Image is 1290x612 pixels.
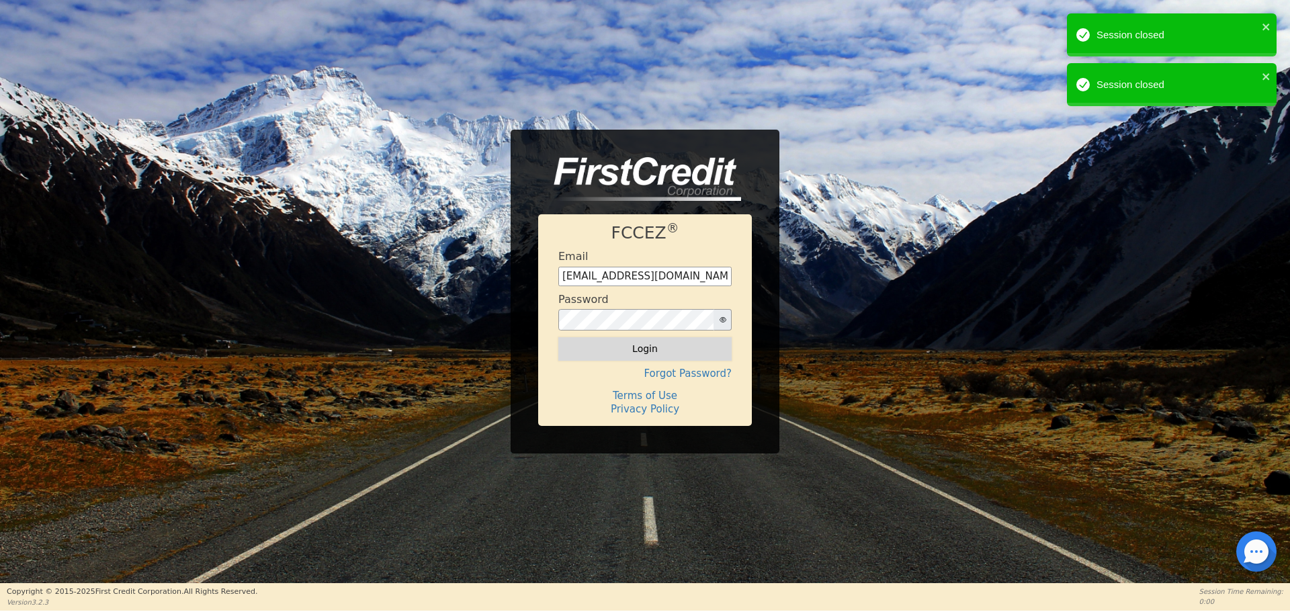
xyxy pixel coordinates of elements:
sup: ® [666,221,679,235]
span: All Rights Reserved. [183,587,257,596]
p: 0:00 [1199,597,1283,607]
button: close [1262,19,1271,34]
h4: Email [558,250,588,263]
p: Copyright © 2015- 2025 First Credit Corporation. [7,586,257,598]
div: Session closed [1096,77,1258,93]
p: Version 3.2.3 [7,597,257,607]
h4: Forgot Password? [558,367,732,380]
h4: Terms of Use [558,390,732,402]
p: Session Time Remaining: [1199,586,1283,597]
input: password [558,309,714,331]
button: close [1262,69,1271,84]
img: logo-CMu_cnol.png [538,157,741,202]
div: Session closed [1096,28,1258,43]
button: Login [558,337,732,360]
h4: Password [558,293,609,306]
input: Enter email [558,267,732,287]
h1: FCCEZ [558,223,732,243]
h4: Privacy Policy [558,403,732,415]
